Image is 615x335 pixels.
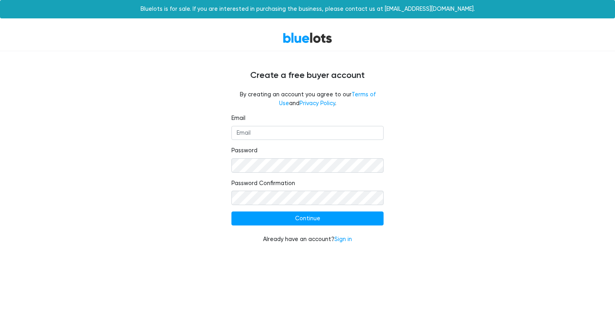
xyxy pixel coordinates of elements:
[231,211,384,226] input: Continue
[231,126,384,140] input: Email
[279,91,376,107] a: Terms of Use
[67,70,548,81] h4: Create a free buyer account
[231,114,245,123] label: Email
[231,235,384,244] div: Already have an account?
[231,146,257,155] label: Password
[334,236,352,243] a: Sign in
[299,100,335,107] a: Privacy Policy
[231,90,384,108] fieldset: By creating an account you agree to our and .
[283,32,332,44] a: BlueLots
[231,179,295,188] label: Password Confirmation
